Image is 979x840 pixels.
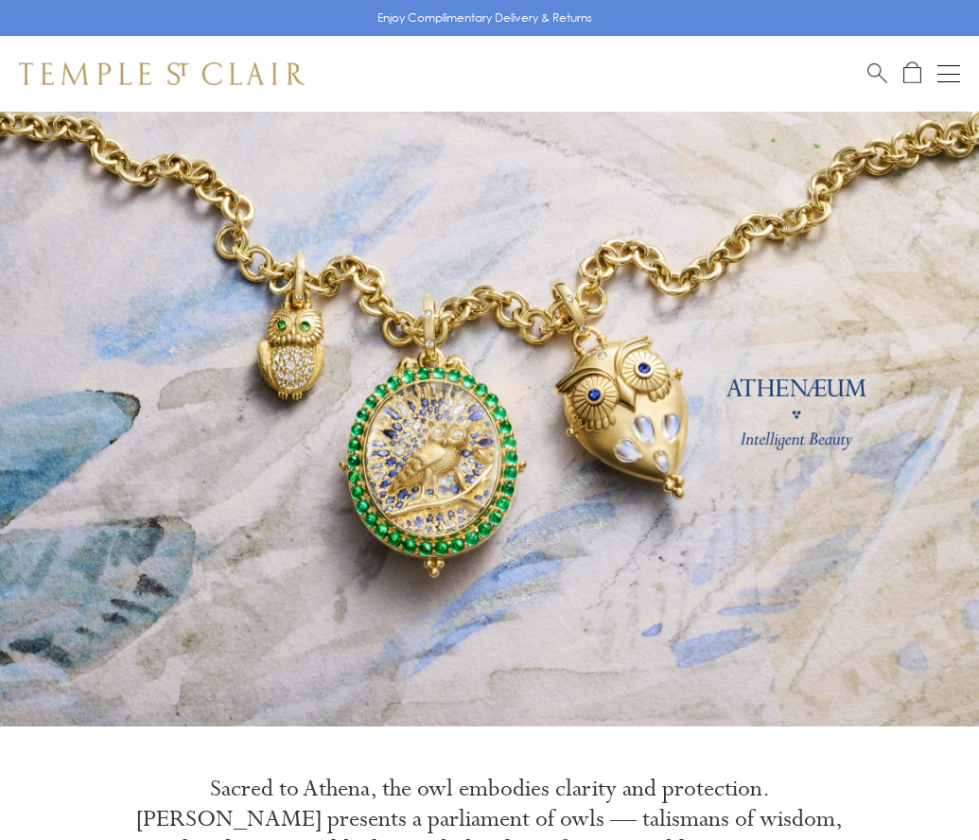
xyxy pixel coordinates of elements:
p: Enjoy Complimentary Delivery & Returns [377,9,592,27]
a: Open Shopping Bag [903,61,921,85]
button: Open navigation [937,62,960,85]
a: Search [867,61,887,85]
img: Temple St. Clair [19,62,305,85]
